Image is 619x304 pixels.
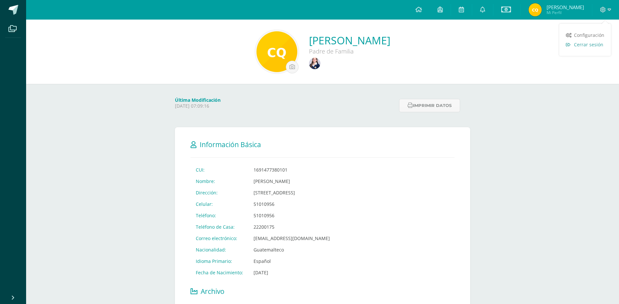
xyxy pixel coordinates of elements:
h4: Última Modificación [175,97,395,103]
span: Información Básica [200,140,261,149]
span: Archivo [201,287,224,296]
td: 51010956 [248,198,335,210]
img: b94e44d3942bf3f436468d63826f5c7e.png [309,58,320,69]
td: Nombre: [191,175,248,187]
td: Nacionalidad: [191,244,248,255]
img: 7cf1caf7e8b4fbd5d4c3851115ebec03.png [256,31,297,72]
a: Cerrar sesión [559,40,611,49]
button: Imprimir datos [399,99,460,112]
td: [DATE] [248,267,335,278]
td: Teléfono: [191,210,248,221]
div: Padre de Familia [309,47,390,55]
span: [PERSON_NAME] [547,4,584,10]
span: Configuración [574,32,604,38]
td: 51010956 [248,210,335,221]
td: Teléfono de Casa: [191,221,248,233]
td: Dirección: [191,187,248,198]
td: CUI: [191,164,248,175]
img: d1e7ac1bec0827122f212161b4c83f3b.png [529,3,542,16]
td: [EMAIL_ADDRESS][DOMAIN_NAME] [248,233,335,244]
a: [PERSON_NAME] [309,33,390,47]
td: [STREET_ADDRESS] [248,187,335,198]
td: Celular: [191,198,248,210]
td: Guatemalteco [248,244,335,255]
td: Idioma Primario: [191,255,248,267]
td: Fecha de Nacimiento: [191,267,248,278]
td: Español [248,255,335,267]
a: Configuración [559,30,611,40]
td: 22200175 [248,221,335,233]
td: [PERSON_NAME] [248,175,335,187]
span: Mi Perfil [547,10,584,15]
td: Correo electrónico: [191,233,248,244]
p: [DATE] 07:09:16 [175,103,395,109]
span: Cerrar sesión [574,41,603,48]
td: 1691477380101 [248,164,335,175]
